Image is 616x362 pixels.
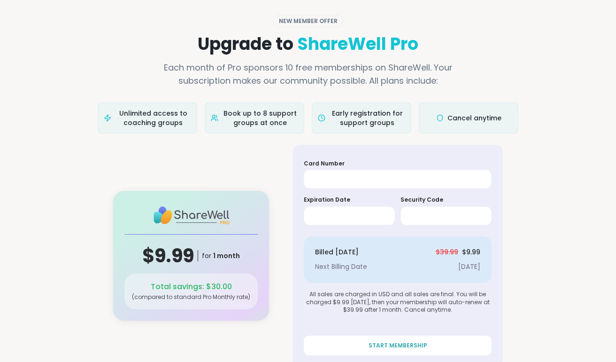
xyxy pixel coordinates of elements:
[150,61,466,87] p: Each month of Pro sponsors 10 free memberships on ShareWell. Your subscription makes our communit...
[458,262,480,272] div: [DATE]
[312,176,484,184] iframe: Secure card number input frame
[304,196,395,204] h5: Expiration Date
[312,212,387,220] iframe: Secure expiration date input frame
[297,32,418,56] span: ShareWell Pro
[98,35,518,54] h1: Upgrade to
[329,109,405,127] span: Early registration for support groups
[304,160,492,168] h5: Card Number
[369,341,427,350] span: START MEMBERSHIP
[447,113,501,123] span: Cancel anytime
[304,336,492,355] button: START MEMBERSHIP
[304,291,492,314] div: All sales are charged in USD and all sales are final. You will be charged $9.99 [DATE], then your...
[222,109,298,127] span: Book up to 8 support groups at once
[408,212,484,220] iframe: Secure CVC input frame
[400,196,492,204] h5: Security Code
[273,15,344,27] div: NEW MEMBER OFFER
[315,248,359,257] div: Billed [DATE]
[115,109,191,127] span: Unlimited access to coaching groups
[315,262,367,272] div: Next Billing Date
[436,247,460,257] span: $ 39.99
[436,248,480,257] div: $ 9.99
